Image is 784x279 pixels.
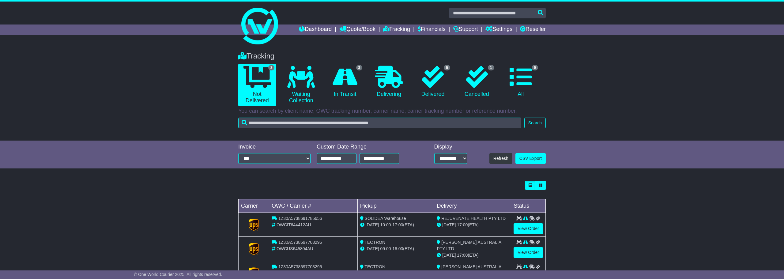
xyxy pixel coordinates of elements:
div: Tracking [235,52,549,61]
td: Delivery [434,199,511,213]
span: 1Z30A5738691785656 [278,216,322,221]
span: 1Z30A5738697703296 [278,264,322,269]
a: Quote/Book [339,25,375,35]
span: 17:00 [457,253,468,258]
span: TECTRON [364,240,385,245]
div: - (ETA) [360,246,432,252]
div: - (ETA) [360,222,432,228]
span: 09:00 [380,246,391,251]
img: GetCarrierServiceLogo [249,219,259,231]
a: 1 Cancelled [458,64,496,100]
div: Display [434,144,467,150]
a: View Order [514,247,543,258]
span: TECTRON [364,264,385,269]
a: Support [453,25,478,35]
button: Search [524,118,546,128]
span: OWCIT644412AU [277,222,311,227]
span: OWCUS645804AU [277,246,313,251]
div: Custom Date Range [317,144,415,150]
span: 3 [356,65,363,70]
td: Carrier [239,199,269,213]
span: 9 [532,65,538,70]
span: [PERSON_NAME] AUSTRALIA PTY LTD [437,264,501,276]
button: Refresh [489,153,512,164]
span: [DATE] [442,253,456,258]
span: 17:00 [457,222,468,227]
a: View Order [514,223,543,234]
a: Tracking [383,25,410,35]
a: 5 Delivered [414,64,452,100]
span: [DATE] [366,246,379,251]
a: Waiting Collection [282,64,320,106]
a: Financials [418,25,446,35]
a: 3 In Transit [326,64,364,100]
span: 1 [488,65,494,70]
a: Delivering [370,64,408,100]
span: © One World Courier 2025. All rights reserved. [134,272,222,277]
div: Invoice [238,144,311,150]
a: Reseller [520,25,546,35]
span: SOLIDEA Warehouse [365,216,406,221]
img: GetCarrierServiceLogo [249,243,259,255]
span: [PERSON_NAME] AUSTRALIA PTY LTD [437,240,501,251]
td: OWC / Carrier # [269,199,358,213]
span: REJUVENATE HEALTH PTY LTD [441,216,506,221]
div: (ETA) [437,222,508,228]
span: 1Z30A5738697703296 [278,240,322,245]
span: [DATE] [442,222,456,227]
span: 3 [268,65,275,70]
span: 10:00 [380,222,391,227]
div: (ETA) [437,252,508,258]
span: 17:00 [392,222,403,227]
td: Pickup [357,199,434,213]
a: 3 Not Delivered [238,64,276,106]
span: 16:00 [392,246,403,251]
p: You can search by client name, OWC tracking number, carrier name, carrier tracking number or refe... [238,108,546,115]
a: 9 All [502,64,540,100]
a: CSV Export [515,153,546,164]
span: [DATE] [366,222,379,227]
td: Status [511,199,546,213]
span: 5 [444,65,450,70]
a: Dashboard [299,25,332,35]
a: Settings [485,25,512,35]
